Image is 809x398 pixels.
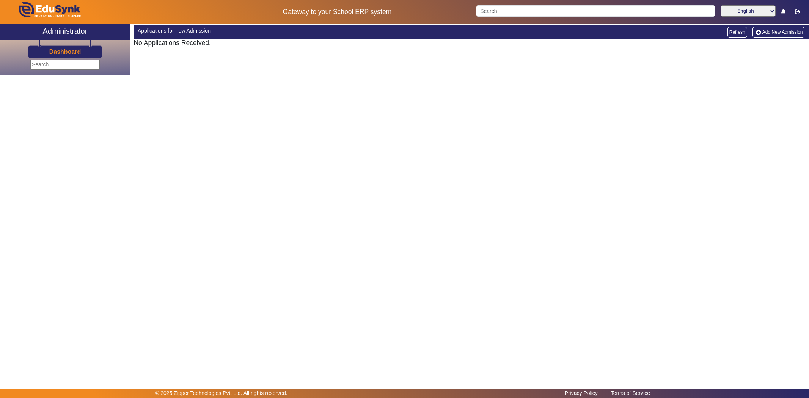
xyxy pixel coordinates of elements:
a: Administrator [0,24,130,40]
div: Applications for new Admission [138,27,467,35]
a: Privacy Policy [561,388,602,398]
h2: Administrator [43,27,88,36]
h5: Gateway to your School ERP system [206,8,468,16]
a: Add New Admission [752,27,805,38]
p: © 2025 Zipper Technologies Pvt. Ltd. All rights reserved. [155,389,287,397]
h5: No Applications Received. [134,39,809,47]
a: Dashboard [49,48,82,56]
input: Search... [30,60,100,70]
a: Refresh [727,27,747,38]
input: Search [476,5,715,17]
a: Terms of Service [607,388,654,398]
img: add-new-student.png [754,29,762,36]
h3: Dashboard [49,48,81,55]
